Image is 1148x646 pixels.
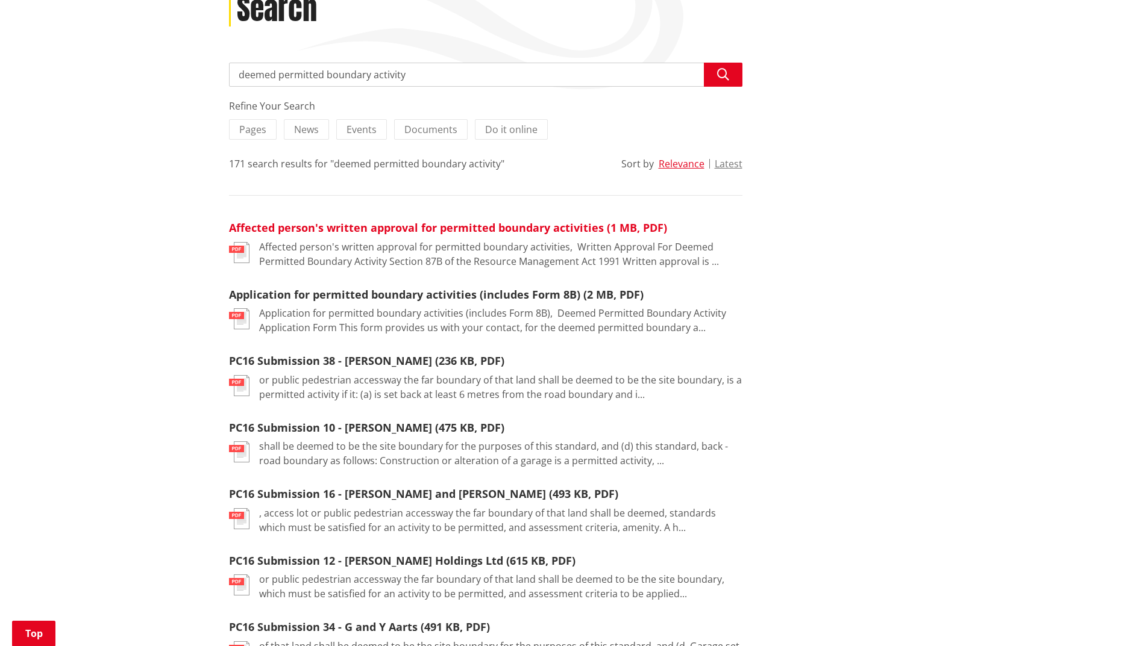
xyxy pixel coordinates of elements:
a: Application for permitted boundary activities (includes Form 8B) (2 MB, PDF) [229,287,644,302]
div: Refine Your Search [229,99,742,113]
a: PC16 Submission 10 - [PERSON_NAME] (475 KB, PDF) [229,420,504,435]
p: Affected person's written approval for permitted boundary activities, ﻿ Written Approval For Deem... [259,240,742,269]
a: Affected person's written approval for permitted boundary activities (1 MB, PDF) [229,220,667,235]
a: PC16 Submission 16 - [PERSON_NAME] and [PERSON_NAME] (493 KB, PDF) [229,486,618,501]
iframe: Messenger Launcher [1093,595,1136,639]
p: Application for permitted boundary activities (includes Form 8B), ﻿ Deemed Permitted Boundary Act... [259,306,742,335]
p: , access lot or public pedestrian accessway the far boundary of that land shall be deemed, standa... [259,506,742,535]
p: or public pedestrian accessway the far boundary of that land shall be deemed to be the site bound... [259,572,742,601]
span: Do it online [485,123,538,136]
button: Latest [715,158,742,169]
p: shall be deemed to be the site boundary for the purposes of this standard, and (d) this standard,... [259,439,742,468]
div: Sort by [621,157,654,171]
input: Search input [229,63,742,87]
span: Pages [239,123,266,136]
img: document-pdf.svg [229,375,249,396]
a: PC16 Submission 38 - [PERSON_NAME] (236 KB, PDF) [229,353,504,368]
button: Relevance [659,158,704,169]
img: document-pdf.svg [229,242,249,263]
div: 171 search results for "deemed permitted boundary activity" [229,157,504,171]
span: Events [347,123,377,136]
a: Top [12,621,55,646]
img: document-pdf.svg [229,308,249,329]
span: News [294,123,319,136]
a: PC16 Submission 34 - G and Y Aarts (491 KB, PDF) [229,620,490,634]
img: document-pdf.svg [229,508,249,529]
a: PC16 Submission 12 - [PERSON_NAME] Holdings Ltd (615 KB, PDF) [229,553,576,568]
img: document-pdf.svg [229,574,249,595]
span: Documents [404,123,457,136]
p: or public pedestrian accessway the far boundary of that land shall be deemed to be the site bound... [259,373,742,402]
img: document-pdf.svg [229,441,249,462]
